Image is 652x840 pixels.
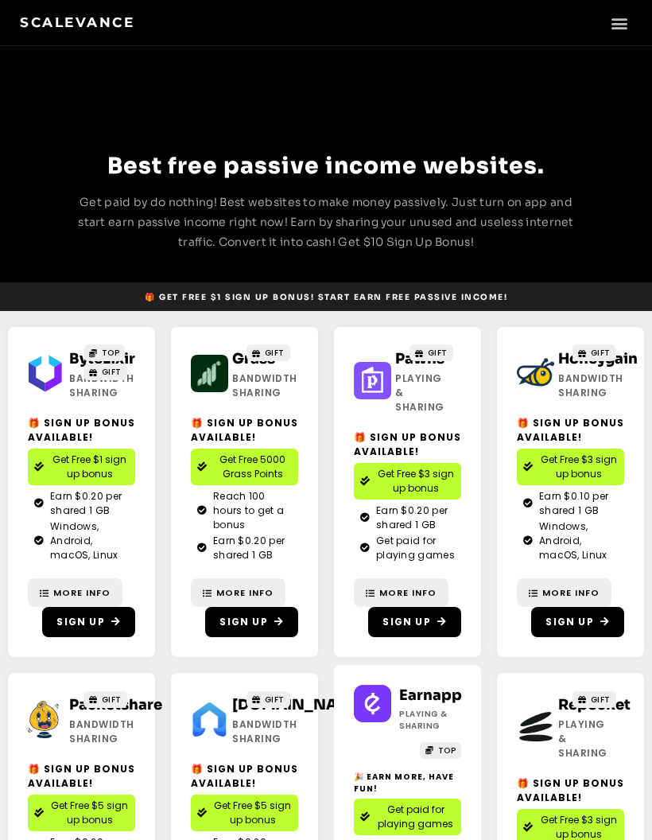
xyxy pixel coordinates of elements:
a: More Info [354,578,448,608]
span: GIFT [428,347,448,359]
a: Sign Up [42,607,135,637]
a: Packetshare [69,696,162,714]
h2: Bandwidth Sharing [232,717,243,746]
span: TOP [438,745,456,756]
a: Get Free $3 sign up bonus [517,449,624,485]
span: Earn $0.20 per shared 1 GB [209,534,292,562]
span: Windows, Android, macOS, Linux [535,519,618,562]
a: GIFT [246,344,290,361]
span: GIFT [591,347,611,359]
span: Earn $0.20 per shared 1 GB [372,504,455,532]
p: Get paid by do nothing! Best websites to make money passively. Just turn on app and start earn pa... [78,192,574,252]
a: Get Free $3 sign up bonus [354,463,461,500]
span: GIFT [265,347,285,359]
a: Sign Up [205,607,298,637]
span: Windows, Android, macOS, Linux [46,519,129,562]
h2: Bandwidth Sharing [69,371,80,400]
a: Sign Up [531,607,624,637]
a: Get paid for playing games [354,799,461,835]
a: More Info [28,578,122,608]
h2: 🎁 Sign Up Bonus Available! [517,416,624,445]
span: More Info [216,586,274,600]
h2: Bandwidth Sharing [69,717,80,746]
a: GIFT [572,344,616,361]
a: GIFT [246,691,290,708]
span: Sign Up [219,615,267,629]
a: Grass [232,350,275,367]
span: Get Free $5 sign up bonus [213,799,292,827]
span: GIFT [265,694,285,706]
h2: 🎁 Sign Up Bonus Available! [28,416,135,445]
a: Pawns [395,350,444,367]
h2: 🎁 Sign Up Bonus Available! [517,776,624,805]
span: Sign Up [56,615,104,629]
span: GIFT [102,366,122,378]
a: GIFT [83,691,127,708]
a: ByteLixir [69,350,135,367]
h2: Bandwidth Sharing [558,371,569,400]
h2: 🎁 Sign Up Bonus Available! [354,430,461,459]
a: Earnapp [399,686,462,704]
a: [DOMAIN_NAME] [232,696,366,714]
a: Get Free $5 sign up bonus [28,795,135,831]
span: GIFT [102,694,122,706]
span: 🎁 Get Free $1 sign up bonus! Start earn free passive income! [145,291,507,303]
h2: Bandwidth Sharing [232,371,243,400]
span: Sign Up [382,615,430,629]
a: More Info [517,578,611,608]
span: Earn $0.10 per shared 1 GB [535,489,618,518]
span: Get Free $3 sign up bonus [539,453,618,481]
a: TOP [420,742,461,759]
span: Get paid for playing games [372,534,455,562]
h2: 🎁 Sign Up Bonus Available! [28,762,135,791]
span: Get Free $5 sign up bonus [50,799,129,827]
span: More Info [542,586,600,600]
a: TOP [83,344,125,361]
h2: Playing & Sharing [399,708,450,732]
a: Scalevance [20,14,134,30]
span: TOP [102,347,120,359]
a: Honeygain [558,350,638,367]
span: GIFT [591,694,611,706]
h2: Playing & Sharing [395,371,406,414]
span: Get paid for playing games [376,803,455,831]
h2: Playing & Sharing [558,717,569,760]
a: Repocket [558,696,631,714]
span: Sign Up [545,615,593,629]
a: Get Free 5000 Grass Points [191,449,298,485]
div: Menu Toggle [606,10,632,36]
span: Get Free 5000 Grass Points [213,453,292,481]
a: GIFT [83,364,127,380]
h2: 🎁 Sign Up Bonus Available! [191,762,298,791]
span: Get Free $3 sign up bonus [376,467,455,496]
span: Get Free $1 sign up bonus [50,453,129,481]
a: GIFT [572,691,616,708]
a: Get Free $5 sign up bonus [191,795,298,831]
span: Reach 100 hours to get a bonus [209,489,292,532]
span: More Info [53,586,111,600]
span: More Info [379,586,437,600]
h2: 🎁 Sign Up Bonus Available! [191,416,298,445]
h2: 🎉 Earn More, Have Fun! [354,771,461,795]
a: 🎁 Get Free $1 sign up bonus! Start earn free passive income! [138,287,514,307]
a: Get Free $1 sign up bonus [28,449,135,485]
a: GIFT [409,344,453,361]
h2: Best free passive income websites. [78,146,574,186]
a: Sign Up [368,607,461,637]
span: Earn $0.20 per shared 1 GB [46,489,129,518]
a: More Info [191,578,285,608]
